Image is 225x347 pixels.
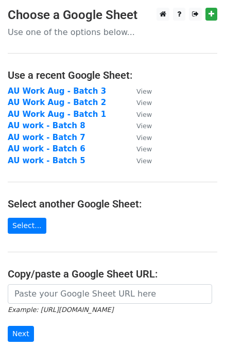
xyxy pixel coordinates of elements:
a: AU work - Batch 8 [8,121,85,130]
input: Paste your Google Sheet URL here [8,284,212,304]
a: View [126,133,152,142]
p: Use one of the options below... [8,27,217,38]
small: View [136,145,152,153]
a: View [126,156,152,165]
a: View [126,110,152,119]
a: View [126,98,152,107]
a: Select... [8,218,46,234]
h3: Choose a Google Sheet [8,8,217,23]
h4: Use a recent Google Sheet: [8,69,217,81]
small: View [136,99,152,107]
a: AU Work Aug - Batch 3 [8,86,106,96]
small: View [136,157,152,165]
a: View [126,86,152,96]
small: View [136,88,152,95]
a: View [126,144,152,153]
a: AU Work Aug - Batch 1 [8,110,106,119]
a: AU Work Aug - Batch 2 [8,98,106,107]
h4: Select another Google Sheet: [8,198,217,210]
small: View [136,134,152,142]
a: AU work - Batch 7 [8,133,85,142]
a: AU work - Batch 6 [8,144,85,153]
small: View [136,111,152,118]
small: Example: [URL][DOMAIN_NAME] [8,306,113,314]
a: View [126,121,152,130]
a: AU work - Batch 5 [8,156,85,165]
small: View [136,122,152,130]
h4: Copy/paste a Google Sheet URL: [8,268,217,280]
input: Next [8,326,34,342]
